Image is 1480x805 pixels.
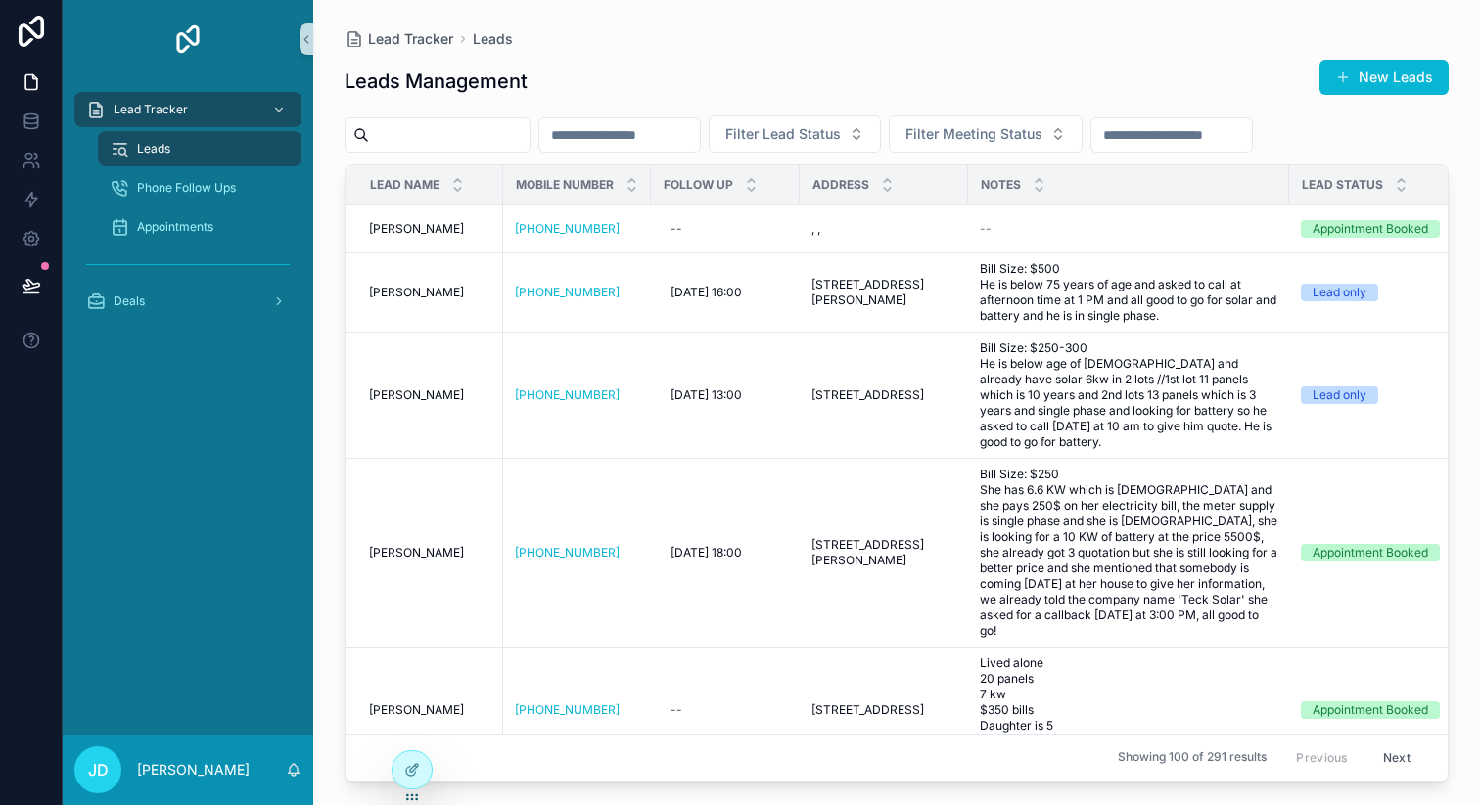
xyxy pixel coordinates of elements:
span: [PERSON_NAME] [369,285,464,300]
a: [PERSON_NAME] [369,221,491,237]
span: [PERSON_NAME] [369,387,464,403]
span: [PERSON_NAME] [369,221,464,237]
a: Leads [98,131,301,166]
span: Mobile Number [516,177,614,193]
a: Lead only [1301,284,1469,301]
a: [PHONE_NUMBER] [515,221,639,237]
span: Lead Tracker [114,102,188,117]
button: Select Button [709,115,881,153]
a: [PHONE_NUMBER] [515,702,639,718]
a: -- [663,694,788,726]
span: Follow Up [664,177,733,193]
div: scrollable content [63,78,313,344]
a: -- [980,221,1277,237]
div: Appointment Booked [1313,544,1428,561]
a: [PHONE_NUMBER] [515,285,620,300]
span: Filter Lead Status [725,124,841,144]
button: Select Button [889,115,1083,153]
a: [PHONE_NUMBER] [515,387,639,403]
span: Lead Status [1302,177,1383,193]
a: [PHONE_NUMBER] [515,387,620,403]
span: [STREET_ADDRESS] [811,702,924,718]
a: Appointment Booked [1301,220,1469,238]
span: Lead Name [370,177,439,193]
span: [DATE] 16:00 [671,285,742,300]
a: Appointment Booked [1301,544,1469,561]
span: Filter Meeting Status [905,124,1042,144]
button: Next [1369,742,1424,773]
span: , , [811,221,820,237]
span: [STREET_ADDRESS] [811,387,924,403]
button: New Leads [1319,60,1449,95]
a: Leads [473,29,513,49]
a: Lead Tracker [345,29,453,49]
a: [DATE] 18:00 [663,537,788,568]
span: Notes [981,177,1021,193]
div: Appointment Booked [1313,701,1428,719]
a: [STREET_ADDRESS][PERSON_NAME] [811,537,956,568]
a: [PHONE_NUMBER] [515,545,639,560]
a: [STREET_ADDRESS] [811,702,956,718]
a: Phone Follow Ups [98,170,301,205]
a: [PERSON_NAME] [369,702,491,718]
a: Bill Size: $500 He is below 75 years of age and asked to call at afternoon time at 1 PM and all g... [980,261,1277,324]
a: [DATE] 16:00 [663,277,788,308]
span: JD [88,758,109,782]
a: [STREET_ADDRESS] [811,387,956,403]
a: Bill Size: $250 She has 6.6 KW which is [DEMOGRAPHIC_DATA] and she pays 250$ on her electricity b... [980,467,1277,639]
div: -- [671,221,682,237]
div: -- [671,702,682,718]
div: Lead only [1313,284,1366,301]
a: Lead only [1301,386,1469,404]
div: Lead only [1313,386,1366,404]
span: [DATE] 18:00 [671,545,742,560]
span: [PERSON_NAME] [369,545,464,560]
span: Showing 100 of 291 results [1118,750,1267,766]
span: Lead Tracker [368,29,453,49]
span: [PERSON_NAME] [369,702,464,718]
span: Phone Follow Ups [137,180,236,196]
a: [PHONE_NUMBER] [515,702,620,718]
a: [PERSON_NAME] [369,387,491,403]
a: [DATE] 13:00 [663,380,788,411]
a: [PERSON_NAME] [369,545,491,560]
a: Appointment Booked [1301,701,1469,719]
a: [STREET_ADDRESS][PERSON_NAME] [811,277,956,308]
span: Address [812,177,869,193]
span: Deals [114,293,145,309]
a: , , [811,221,956,237]
span: Appointments [137,219,213,235]
a: Bill Size: $250-300 He is below age of [DEMOGRAPHIC_DATA] and already have solar 6kw in 2 lots //... [980,340,1277,450]
a: -- [663,213,788,245]
a: Appointments [98,209,301,245]
a: [PHONE_NUMBER] [515,545,620,560]
span: -- [980,221,992,237]
a: Lead Tracker [74,92,301,127]
img: App logo [172,23,204,55]
a: [PHONE_NUMBER] [515,221,620,237]
p: [PERSON_NAME] [137,760,250,780]
a: [PERSON_NAME] [369,285,491,300]
span: [DATE] 13:00 [671,387,742,403]
div: Appointment Booked [1313,220,1428,238]
a: Deals [74,284,301,319]
a: [PHONE_NUMBER] [515,285,639,300]
a: Lived alone 20 panels 7 kw $350 bills Daughter is 5 Bought a boat Cabinet waker [980,655,1277,765]
h1: Leads Management [345,67,528,95]
span: Leads [137,141,170,157]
